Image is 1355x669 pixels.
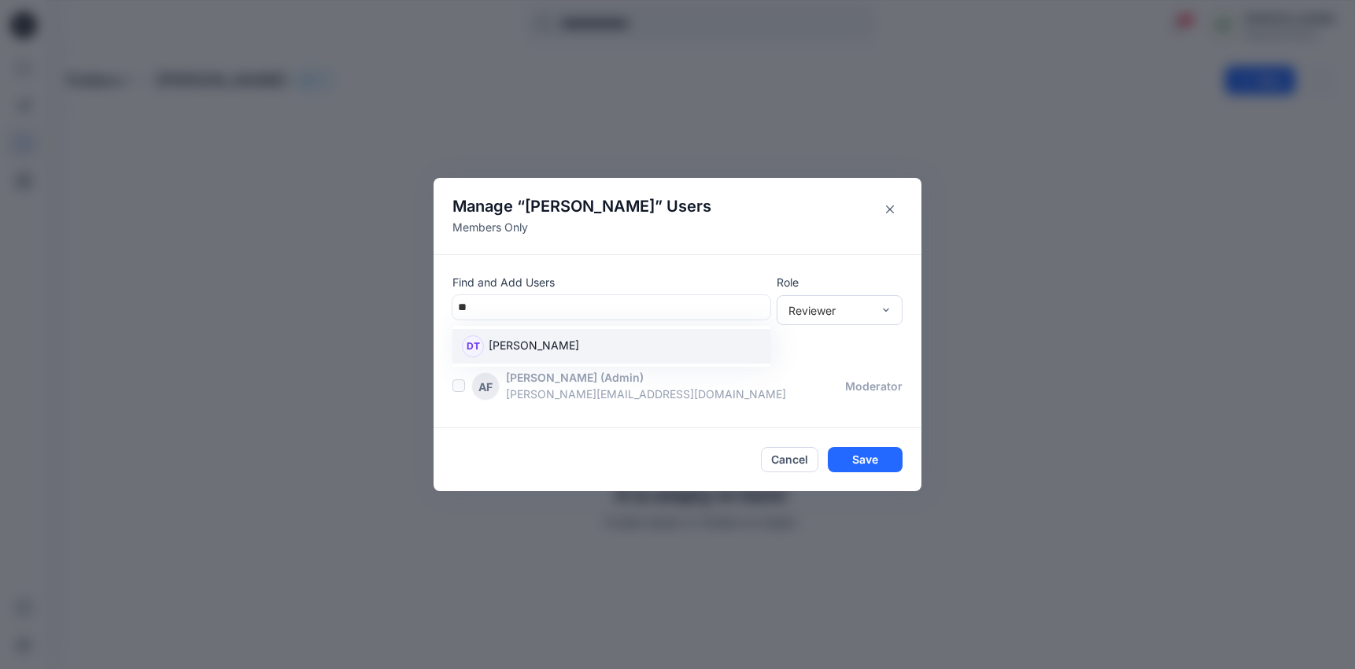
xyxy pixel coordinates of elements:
h4: Manage “ ” Users [452,197,711,216]
p: Members Only [452,219,711,235]
div: Reviewer [788,302,872,319]
p: [PERSON_NAME][EMAIL_ADDRESS][DOMAIN_NAME] [506,386,845,402]
p: Find and Add Users [452,274,770,290]
button: Cancel [761,447,818,472]
p: Role [777,274,903,290]
div: AF [471,372,500,401]
span: [PERSON_NAME] [525,197,655,216]
div: DT [462,335,484,357]
p: [PERSON_NAME] [489,337,579,357]
button: Save [828,447,903,472]
p: [PERSON_NAME] [506,369,597,386]
p: (Admin) [600,369,644,386]
button: Close [877,197,903,222]
p: moderator [845,378,903,394]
